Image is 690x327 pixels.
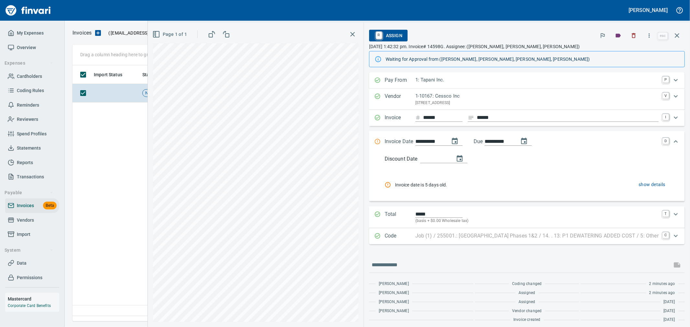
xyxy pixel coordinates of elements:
a: Reminders [5,98,59,112]
span: My Expenses [17,29,44,37]
button: Upload an Invoice [92,29,104,37]
p: [STREET_ADDRESS] [415,100,659,106]
div: Expand [369,110,685,126]
span: Page 1 of 1 [154,30,187,38]
a: Reviewers [5,112,59,127]
span: Statements [17,144,41,152]
span: Status [142,71,164,79]
a: Data [5,256,59,270]
span: Vendors [17,216,34,224]
a: InvoicesBeta [5,198,59,213]
p: Total [385,210,415,224]
div: Expand [369,89,685,110]
span: [PERSON_NAME] [379,281,409,287]
span: Invoice created [513,317,541,323]
span: System [5,246,53,254]
span: Close invoice [656,28,685,43]
span: Overview [17,44,36,52]
button: More [642,28,656,43]
span: [DATE] [663,299,675,305]
nav: rules from agents [385,174,668,196]
button: Labels [611,28,625,43]
a: Permissions [5,270,59,285]
a: R [376,32,382,39]
button: Expenses [2,57,56,69]
span: show details [639,181,665,189]
p: (basis + $0.00 Wholesale tax) [415,218,659,224]
button: change discount date [452,151,467,166]
a: C [663,232,669,238]
button: Payable [2,187,56,199]
a: Overview [5,40,59,55]
span: Assigned [519,299,535,305]
p: Job (1) / 255001.: [GEOGRAPHIC_DATA] Phases 1&2 / 14. . 13: P1 DEWATERING ADDED COST / 5: Other [415,232,659,240]
div: Rule failed [385,182,395,188]
div: Expand [369,153,685,201]
p: Drag a column heading here to group the table [80,51,175,58]
span: [DATE] [663,308,675,314]
div: Expand [369,131,685,153]
p: 1-10167: Cessco Inc [415,92,659,100]
a: esc [658,32,668,39]
span: Reminders [17,101,39,109]
span: Payable [5,189,53,197]
div: Expand [369,206,685,228]
a: My Expenses [5,26,59,40]
span: Cardholders [17,72,42,80]
a: Vendors [5,213,59,227]
span: Spend Profiles [17,130,47,138]
h5: [PERSON_NAME] [629,7,668,14]
a: Corporate Card Benefits [8,303,51,308]
span: Reviewers [17,115,38,123]
p: Due [474,138,504,145]
span: 2 minutes ago [649,290,675,296]
a: Coding Rules [5,83,59,98]
p: Vendor [385,92,415,106]
a: Statements [5,141,59,155]
span: Invoice date is 5 days old. [395,182,542,188]
a: Transactions [5,170,59,184]
span: Coding changed [512,281,542,287]
span: Vendor changed [512,308,542,314]
a: P [663,76,669,83]
span: This records your message into the invoice and notifies anyone mentioned [669,257,685,273]
button: System [2,244,56,256]
span: 2 minutes ago [649,281,675,287]
a: Spend Profiles [5,127,59,141]
p: Pay From [385,76,415,85]
span: Coding Rules [17,87,44,95]
a: Reports [5,155,59,170]
span: Data [17,259,27,267]
span: Import Status [94,71,131,79]
button: RAssign [369,30,408,41]
span: Assign [374,30,402,41]
span: [EMAIL_ADDRESS][DOMAIN_NAME] [110,30,184,36]
a: Import [5,227,59,242]
span: [PERSON_NAME] [379,290,409,296]
button: Page 1 of 1 [151,28,190,40]
a: D [663,138,669,144]
a: V [663,92,669,99]
img: Finvari [4,3,52,18]
p: [DATE] 1:42:32 pm. Invoice# 14598G. Assignee: ([PERSON_NAME], [PERSON_NAME], [PERSON_NAME]) [369,43,685,50]
p: ( ) [104,30,186,36]
a: T [663,210,669,217]
button: Discard [627,28,641,43]
button: [PERSON_NAME] [627,5,669,15]
span: [PERSON_NAME] [379,308,409,314]
button: change due date [516,133,532,149]
p: Invoice Date [385,138,415,146]
div: Expand [369,72,685,89]
span: Assigned [519,290,535,296]
p: Code [385,232,415,240]
span: Status [142,71,156,79]
span: Invoices [17,202,34,210]
span: Transactions [17,173,44,181]
span: [PERSON_NAME] [379,299,409,305]
span: [DATE] [663,317,675,323]
a: I [663,114,669,120]
svg: Invoice description [468,114,474,121]
button: Flag [596,28,610,43]
span: Not-Reviewed [143,90,174,96]
span: Reports [17,159,33,167]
